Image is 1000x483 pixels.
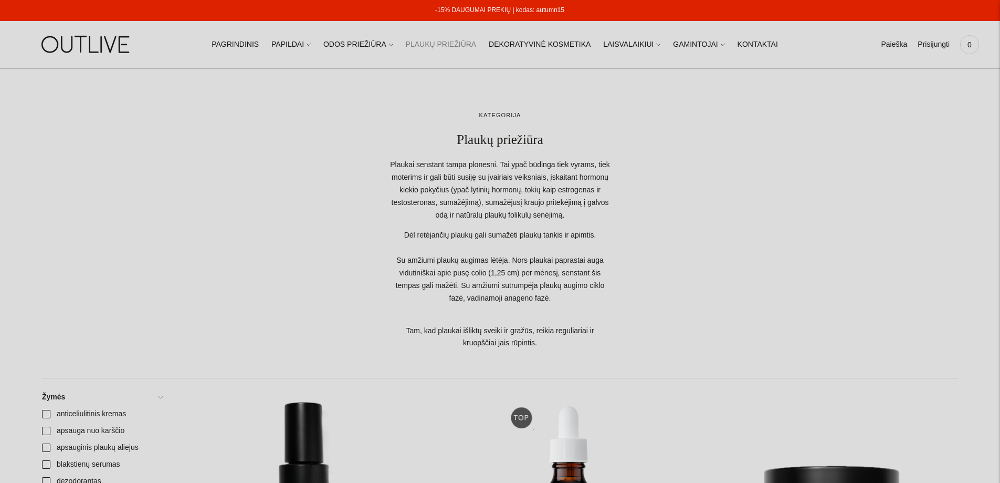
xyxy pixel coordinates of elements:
a: 0 [960,33,979,56]
a: apsauginis plaukų aliejus [36,439,169,456]
a: GAMINTOJAI [673,33,724,56]
a: ODOS PRIEŽIŪRA [323,33,393,56]
span: 0 [962,37,977,52]
a: PLAUKŲ PRIEŽIŪRA [406,33,477,56]
a: PAPILDAI [271,33,311,56]
a: -15% DAUGUMAI PREKIŲ | kodas: autumn15 [435,6,564,14]
a: anticeliulitinis kremas [36,406,169,423]
a: blakstienų serumas [36,456,169,473]
img: OUTLIVE [21,26,152,63]
a: Prisijungti [918,33,950,56]
a: DEKORATYVINĖ KOSMETIKA [489,33,591,56]
a: LAISVALAIKIUI [603,33,660,56]
a: KONTAKTAI [738,33,778,56]
a: apsauga nuo karščio [36,423,169,439]
a: PAGRINDINIS [212,33,259,56]
a: Žymės [36,389,169,406]
a: Paieška [881,33,907,56]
